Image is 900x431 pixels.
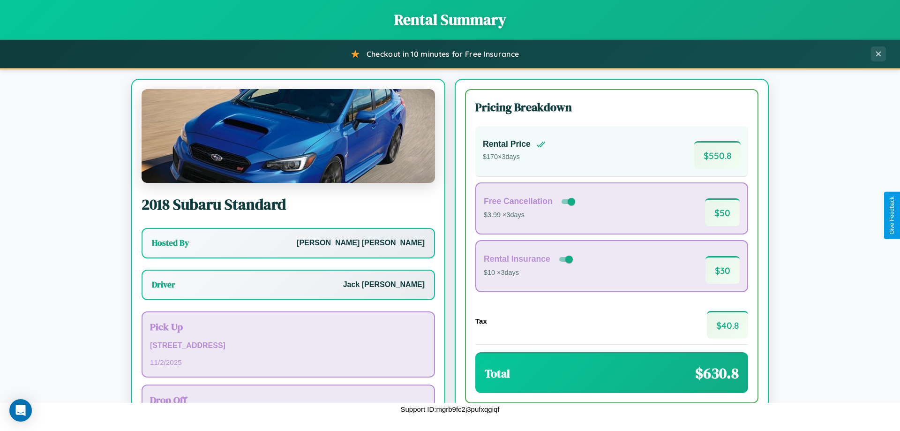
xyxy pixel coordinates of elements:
[707,311,748,339] span: $ 40.8
[401,403,500,416] p: Support ID: mgrb9fc2j3pufxqgiqf
[142,194,435,215] h2: 2018 Subaru Standard
[483,139,531,149] h4: Rental Price
[694,141,741,169] span: $ 550.8
[695,363,739,384] span: $ 630.8
[484,197,553,206] h4: Free Cancellation
[484,209,577,221] p: $3.99 × 3 days
[152,237,189,249] h3: Hosted By
[484,254,550,264] h4: Rental Insurance
[475,317,487,325] h4: Tax
[297,236,425,250] p: [PERSON_NAME] [PERSON_NAME]
[705,256,740,284] span: $ 30
[343,278,425,292] p: Jack [PERSON_NAME]
[150,339,427,353] p: [STREET_ADDRESS]
[150,320,427,333] h3: Pick Up
[483,151,546,163] p: $ 170 × 3 days
[9,9,891,30] h1: Rental Summary
[152,279,175,290] h3: Driver
[142,89,435,183] img: Subaru Standard
[889,197,895,234] div: Give Feedback
[484,267,575,279] p: $10 × 3 days
[367,49,519,59] span: Checkout in 10 minutes for Free Insurance
[150,393,427,407] h3: Drop Off
[485,366,510,381] h3: Total
[475,99,748,115] h3: Pricing Breakdown
[705,198,740,226] span: $ 50
[150,356,427,369] p: 11 / 2 / 2025
[9,399,32,422] div: Open Intercom Messenger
